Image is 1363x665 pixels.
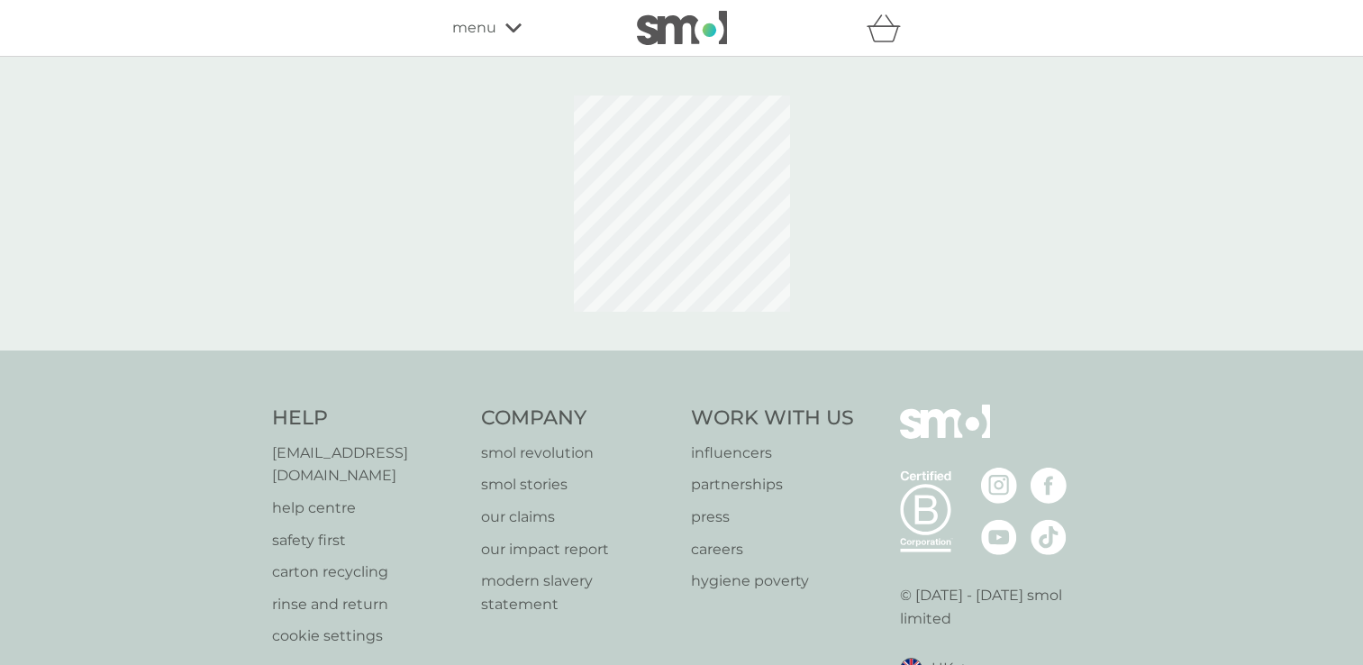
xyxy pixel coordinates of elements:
[481,538,673,561] a: our impact report
[867,10,912,46] div: basket
[691,538,854,561] a: careers
[637,11,727,45] img: smol
[272,560,464,584] a: carton recycling
[691,442,854,465] a: influencers
[272,496,464,520] a: help centre
[1031,468,1067,504] img: visit the smol Facebook page
[691,506,854,529] a: press
[272,624,464,648] a: cookie settings
[481,506,673,529] a: our claims
[691,473,854,496] a: partnerships
[900,405,990,466] img: smol
[691,405,854,433] h4: Work With Us
[272,529,464,552] a: safety first
[481,405,673,433] h4: Company
[452,16,496,40] span: menu
[272,593,464,616] a: rinse and return
[272,405,464,433] h4: Help
[1031,519,1067,555] img: visit the smol Tiktok page
[481,569,673,615] a: modern slavery statement
[691,569,854,593] a: hygiene poverty
[981,519,1017,555] img: visit the smol Youtube page
[981,468,1017,504] img: visit the smol Instagram page
[272,442,464,487] a: [EMAIL_ADDRESS][DOMAIN_NAME]
[900,584,1092,630] p: © [DATE] - [DATE] smol limited
[481,442,673,465] a: smol revolution
[481,473,673,496] a: smol stories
